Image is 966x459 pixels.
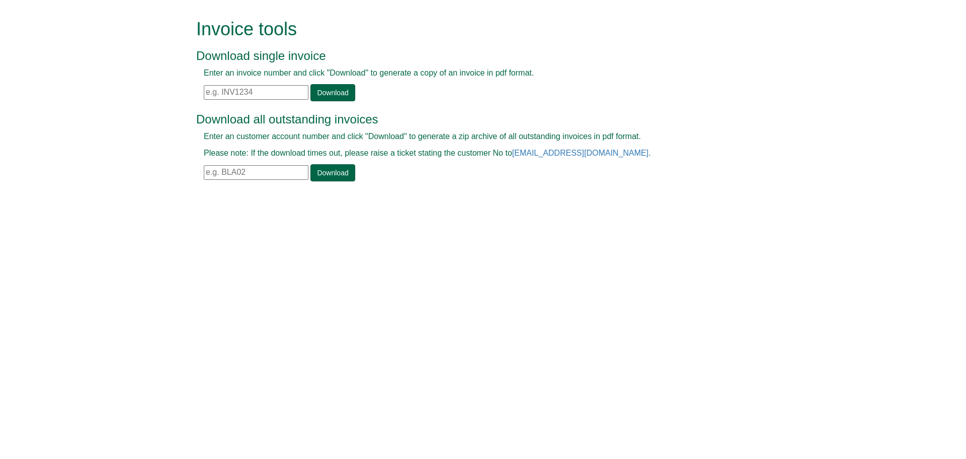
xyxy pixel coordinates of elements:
[204,131,740,143] p: Enter an customer account number and click "Download" to generate a zip archive of all outstandin...
[204,148,740,159] p: Please note: If the download times out, please raise a ticket stating the customer No to .
[204,85,308,100] input: e.g. INV1234
[204,68,740,79] p: Enter an invoice number and click "Download" to generate a copy of an invoice in pdf format.
[196,49,747,62] h3: Download single invoice
[310,84,355,101] a: Download
[512,149,649,157] a: [EMAIL_ADDRESS][DOMAIN_NAME]
[196,19,747,39] h1: Invoice tools
[310,164,355,181] a: Download
[196,113,747,126] h3: Download all outstanding invoices
[204,165,308,180] input: e.g. BLA02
